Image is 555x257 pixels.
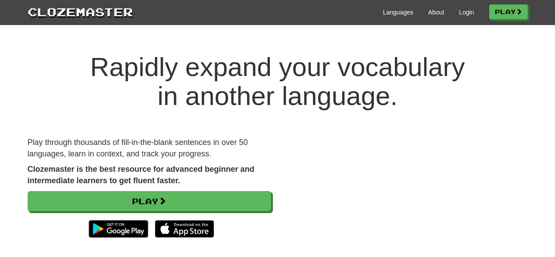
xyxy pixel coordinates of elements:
p: Play through thousands of fill-in-the-blank sentences in over 50 languages, learn in context, and... [28,137,271,159]
a: Play [489,4,528,19]
img: Download_on_the_App_Store_Badge_US-UK_135x40-25178aeef6eb6b83b96f5f2d004eda3bffbb37122de64afbaef7... [155,220,214,238]
a: About [428,8,444,17]
a: Languages [383,8,413,17]
a: Clozemaster [28,4,133,20]
img: Get it on Google Play [84,216,152,242]
a: Login [459,8,474,17]
a: Play [28,191,271,211]
strong: Clozemaster is the best resource for advanced beginner and intermediate learners to get fluent fa... [28,165,254,185]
